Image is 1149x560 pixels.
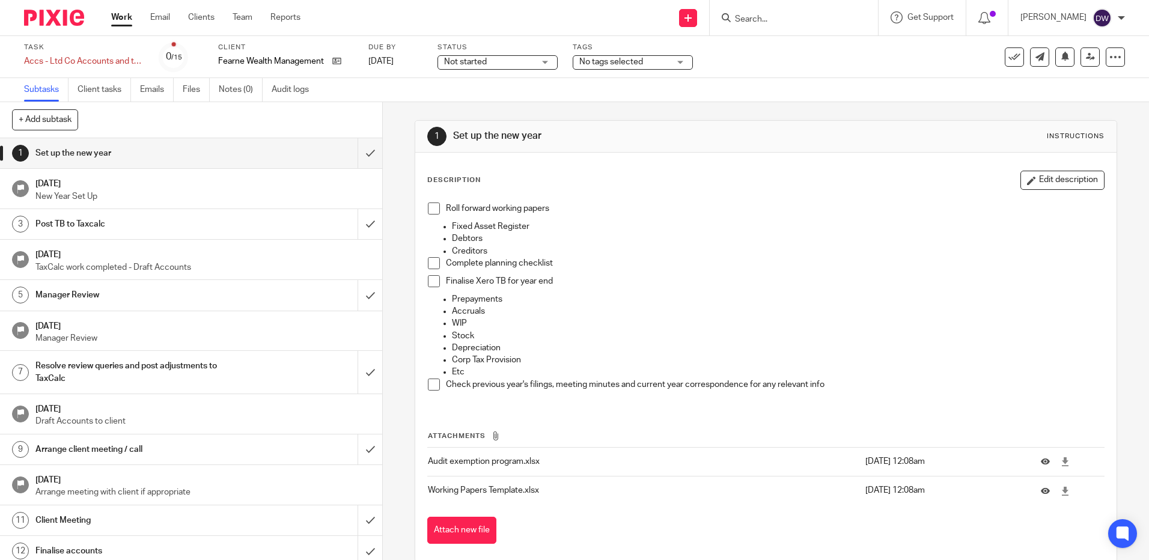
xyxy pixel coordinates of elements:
p: Check previous year's filings, meeting minutes and current year correspondence for any relevant info [446,379,1103,391]
p: Creditors [452,245,1103,257]
p: Debtors [452,233,1103,245]
p: Arrange meeting with client if appropriate [35,486,371,498]
h1: [DATE] [35,400,371,415]
a: Emails [140,78,174,102]
p: Prepayments [452,293,1103,305]
div: 9 [12,441,29,458]
span: Attachments [428,433,486,439]
a: Team [233,11,252,23]
label: Tags [573,43,693,52]
p: Etc [452,366,1103,378]
p: Audit exemption program.xlsx [428,455,859,467]
label: Due by [368,43,422,52]
span: [DATE] [368,57,394,65]
p: Working Papers Template.xlsx [428,484,859,496]
p: Corp Tax Provision [452,354,1103,366]
h1: Arrange client meeting / call [35,440,242,458]
button: Edit description [1020,171,1105,190]
button: Attach new file [427,517,496,544]
h1: Finalise accounts [35,542,242,560]
p: Depreciation [452,342,1103,354]
p: Description [427,175,481,185]
h1: Resolve review queries and post adjustments to TaxCalc [35,357,242,388]
small: /15 [171,54,182,61]
p: TaxCalc work completed - Draft Accounts [35,261,371,273]
a: Notes (0) [219,78,263,102]
h1: [DATE] [35,317,371,332]
div: 1 [12,145,29,162]
div: 7 [12,364,29,381]
span: Get Support [907,13,954,22]
a: Subtasks [24,78,69,102]
a: Download [1061,455,1070,467]
h1: Post TB to Taxcalc [35,215,242,233]
div: 1 [427,127,446,146]
p: Complete planning checklist [446,257,1103,269]
p: Roll forward working papers [446,202,1103,215]
label: Status [437,43,558,52]
label: Client [218,43,353,52]
a: Audit logs [272,78,318,102]
a: Clients [188,11,215,23]
h1: Manager Review [35,286,242,304]
h1: Set up the new year [35,144,242,162]
p: Stock [452,330,1103,342]
p: Manager Review [35,332,371,344]
p: Accruals [452,305,1103,317]
h1: Set up the new year [453,130,791,142]
a: Client tasks [78,78,131,102]
p: [DATE] 12:08am [865,455,1023,467]
div: Instructions [1047,132,1105,141]
div: 5 [12,287,29,303]
p: Finalise Xero TB for year end [446,275,1103,287]
a: Files [183,78,210,102]
h1: [DATE] [35,175,371,190]
img: Pixie [24,10,84,26]
a: Download [1061,485,1070,497]
div: 11 [12,512,29,529]
button: + Add subtask [12,109,78,130]
p: [PERSON_NAME] [1020,11,1087,23]
div: 0 [166,50,182,64]
a: Email [150,11,170,23]
p: Fixed Asset Register [452,221,1103,233]
p: [DATE] 12:08am [865,484,1023,496]
a: Work [111,11,132,23]
p: New Year Set Up [35,190,371,202]
span: Not started [444,58,487,66]
div: 3 [12,216,29,233]
h1: [DATE] [35,246,371,261]
div: Accs - Ltd Co Accounts and tax - Internal [24,55,144,67]
div: 12 [12,543,29,559]
input: Search [734,14,842,25]
span: No tags selected [579,58,643,66]
img: svg%3E [1093,8,1112,28]
p: WIP [452,317,1103,329]
a: Reports [270,11,300,23]
label: Task [24,43,144,52]
p: Draft Accounts to client [35,415,371,427]
h1: Client Meeting [35,511,242,529]
p: Fearne Wealth Management Ltd [218,55,326,67]
h1: [DATE] [35,471,371,486]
